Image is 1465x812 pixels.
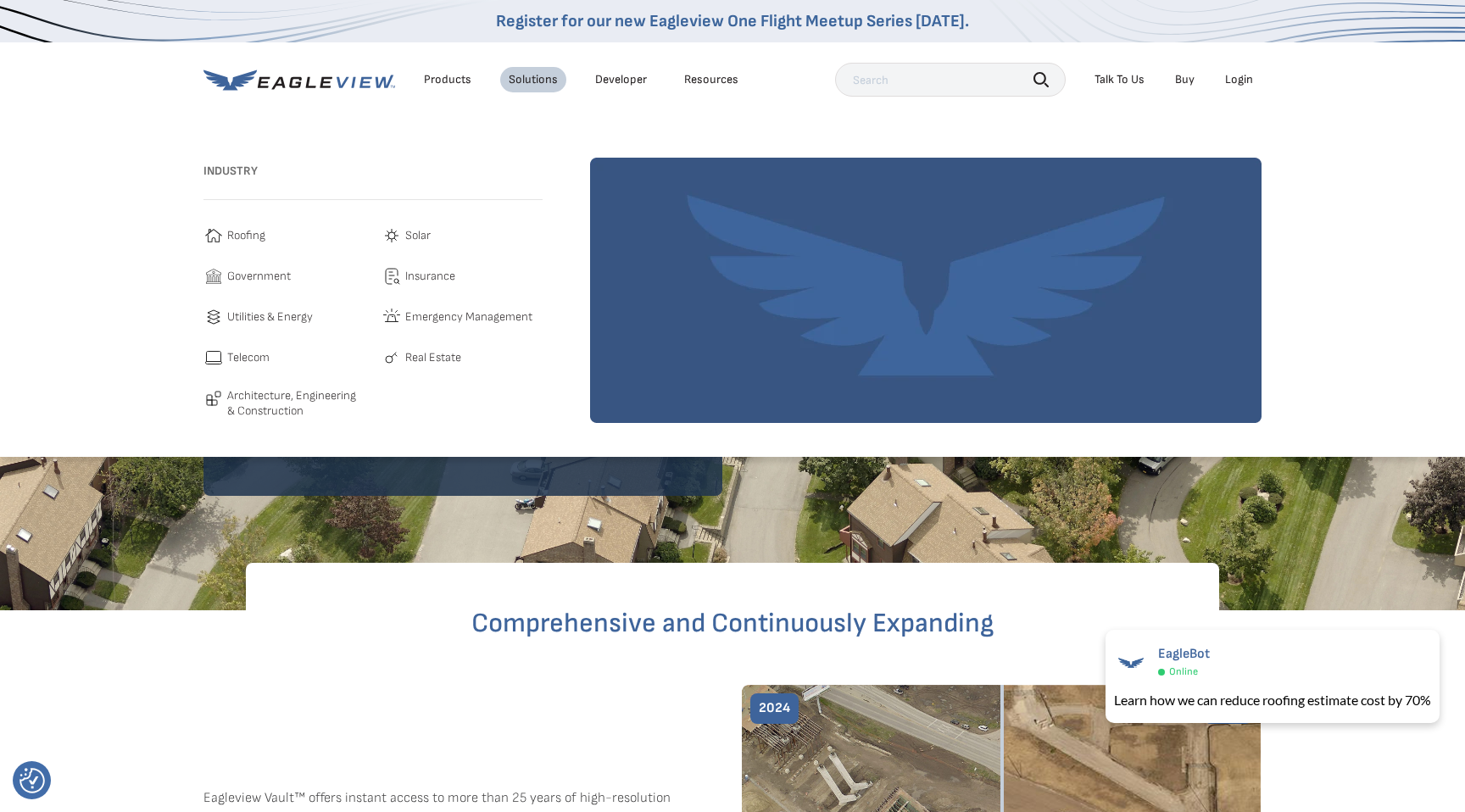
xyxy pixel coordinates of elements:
[203,348,365,368] a: Telecom
[203,266,224,286] img: government-icon.svg
[227,266,291,286] span: Government
[227,225,265,246] span: Roofing
[835,63,1066,97] input: Search
[203,388,365,418] a: Architecture, Engineering & Construction
[382,225,543,246] a: Solar
[203,307,365,327] a: Utilities & Energy
[1169,665,1198,678] span: Online
[382,307,402,327] img: emergency-icon.svg
[496,11,969,31] a: Register for our new Eagleview One Flight Meetup Series [DATE].
[227,307,313,327] span: Utilities & Energy
[382,307,543,327] a: Emergency Management
[1095,72,1145,87] div: Talk To Us
[203,158,543,185] h3: Industry
[750,693,799,724] div: 2024
[293,610,1172,637] h2: Comprehensive and Continuously Expanding
[203,307,224,327] img: utilities-icon.svg
[424,72,471,87] div: Products
[227,348,270,368] span: Telecom
[382,348,402,368] img: real-estate-icon.svg
[19,768,45,793] button: Consent Preferences
[1114,690,1431,710] div: Learn how we can reduce roofing estimate cost by 70%
[227,388,365,418] span: Architecture, Engineering & Construction
[590,158,1262,423] img: solutions-default-image-1.webp
[19,768,45,793] img: Revisit consent button
[203,388,224,409] img: architecture-icon.svg
[203,348,224,368] img: telecom-icon.svg
[382,266,402,286] img: insurance-icon.svg
[1225,72,1253,87] div: Login
[405,225,431,246] span: Solar
[203,225,224,246] img: roofing-icon.svg
[405,348,461,368] span: Real Estate
[405,266,455,286] span: Insurance
[684,72,738,87] div: Resources
[1175,72,1195,87] a: Buy
[509,72,558,87] div: Solutions
[382,266,543,286] a: Insurance
[382,348,543,368] a: Real Estate
[382,225,402,246] img: solar-icon.svg
[203,266,365,286] a: Government
[203,225,365,246] a: Roofing
[405,307,532,327] span: Emergency Management
[595,72,647,87] a: Developer
[1158,646,1210,662] span: EagleBot
[1114,646,1148,680] img: EagleBot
